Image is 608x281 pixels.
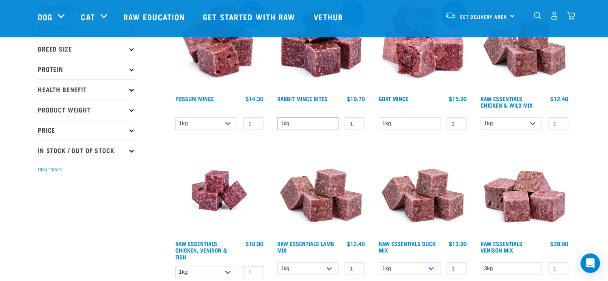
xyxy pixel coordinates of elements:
[38,59,135,79] p: Protein
[38,140,135,160] p: In Stock / Out Of Stock
[38,166,63,173] button: Clear filters
[246,95,263,102] div: $14.30
[347,95,365,102] div: $19.70
[115,0,195,33] a: Raw Education
[379,242,436,251] a: Raw Essentials Duck Mix
[445,12,456,19] img: van-moving.png
[548,262,568,275] input: 1
[277,242,334,251] a: Raw Essentials Lamb Mix
[347,240,365,247] div: $12.40
[277,97,328,100] a: Rabbit Mince Bites
[305,0,353,33] a: Vethub
[449,240,467,247] div: $13.90
[38,11,52,23] a: Dog
[548,117,568,130] input: 1
[175,97,214,100] a: Possum Mince
[377,145,469,237] img: ?1041 RE Lamb Mix 01
[38,79,135,99] p: Health Benefit
[195,0,305,33] a: Get started with Raw
[550,95,568,102] div: $12.40
[534,12,541,19] img: home-icon-1@2x.png
[479,145,571,237] img: 1113 RE Venison Mix 01
[449,95,467,102] div: $15.90
[246,240,263,247] div: $10.90
[481,242,522,251] a: Raw Essentials Venison Mix
[81,11,95,23] a: Cat
[481,97,533,106] a: Raw Essentials Chicken & Wild Mix
[345,117,365,130] input: 1
[243,117,263,130] input: 1
[38,99,135,120] p: Product Weight
[38,39,135,59] p: Breed Size
[460,15,507,18] span: Set Delivery Area
[173,145,265,237] img: Chicken Venison mix 1655
[550,240,568,247] div: $39.90
[38,120,135,140] p: Price
[379,97,408,100] a: Goat Mince
[550,11,558,20] img: user.png
[446,117,467,130] input: 1
[446,262,467,275] input: 1
[243,266,263,279] input: 1
[345,262,365,275] input: 1
[567,11,575,20] img: home-icon@2x.png
[175,242,227,258] a: Raw Essentials Chicken, Venison & Fish
[275,145,367,237] img: ?1041 RE Lamb Mix 01
[580,253,600,273] div: Open Intercom Messenger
